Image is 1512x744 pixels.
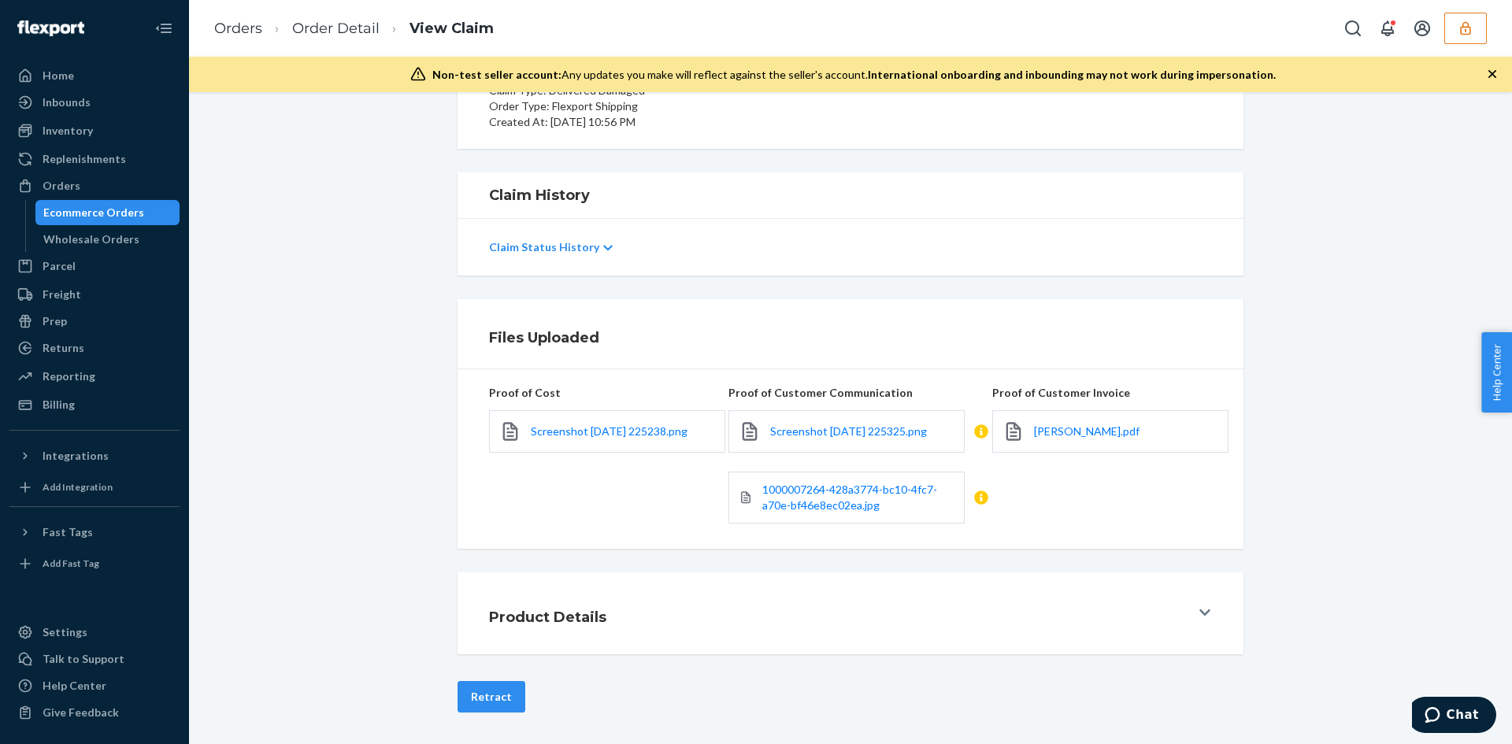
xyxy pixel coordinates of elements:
span: Screenshot [DATE] 225238.png [531,424,687,438]
p: Created At: [DATE] 10:56 PM [489,114,758,130]
a: Billing [9,392,180,417]
button: Talk to Support [9,646,180,672]
button: Integrations [9,443,180,468]
div: Orders [43,178,80,194]
ol: breadcrumbs [202,6,506,52]
a: Replenishments [9,146,180,172]
div: Parcel [43,258,76,274]
div: Add Integration [43,480,113,494]
a: View Claim [409,20,494,37]
a: Wholesale Orders [35,227,180,252]
span: [PERSON_NAME].pdf [1034,424,1140,438]
button: Product Details [458,572,1243,654]
a: Prep [9,309,180,334]
div: Settings [43,624,87,640]
div: Add Fast Tag [43,557,99,570]
button: Fast Tags [9,520,180,545]
a: Freight [9,282,180,307]
div: Wholesale Orders [43,231,139,247]
a: Add Integration [9,475,180,500]
div: Home [43,68,74,83]
a: Add Fast Tag [9,551,180,576]
h1: Product Details [489,607,606,627]
a: Returns [9,335,180,361]
h1: Files Uploaded [489,328,1212,348]
div: Replenishments [43,151,126,167]
div: Freight [43,287,81,302]
a: Orders [214,20,262,37]
a: Inventory [9,118,180,143]
div: Help Center [43,678,106,694]
span: Screenshot [DATE] 225325.png [770,424,927,438]
div: Billing [43,397,75,413]
div: Inventory [43,123,93,139]
span: 1000007264-428a3774-bc10-4fc7-a70e-bf46e8ec02ea.jpg [762,483,937,512]
a: Settings [9,620,180,645]
div: Integrations [43,448,109,464]
div: Reporting [43,368,95,384]
div: Returns [43,340,84,356]
div: Talk to Support [43,651,124,667]
div: Give Feedback [43,705,119,720]
div: Any updates you make will reflect against the seller's account. [432,67,1276,83]
p: Order Type: Flexport Shipping [489,98,758,114]
a: Inbounds [9,90,180,115]
button: Close Navigation [148,13,180,44]
a: Parcel [9,254,180,279]
a: Orders [9,173,180,198]
button: Open notifications [1372,13,1403,44]
button: Retract [458,681,525,713]
button: Open account menu [1406,13,1438,44]
h1: Claim History [489,185,1212,205]
button: Give Feedback [9,700,180,725]
button: Open Search Box [1337,13,1369,44]
img: Flexport logo [17,20,84,36]
p: Proof of Customer Communication [728,385,989,401]
a: Ecommerce Orders [35,200,180,225]
div: Inbounds [43,94,91,110]
div: Fast Tags [43,524,93,540]
a: Help Center [9,673,180,698]
p: Claim Status History [489,239,599,255]
p: Proof of Cost [489,385,725,401]
a: Reporting [9,364,180,389]
div: Prep [43,313,67,329]
button: Help Center [1481,332,1512,413]
p: Proof of Customer Invoice [992,385,1228,401]
span: Non-test seller account: [432,68,561,81]
div: Ecommerce Orders [43,205,144,220]
iframe: Opens a widget where you can chat to one of our agents [1412,697,1496,736]
a: Order Detail [292,20,380,37]
a: Home [9,63,180,88]
span: International onboarding and inbounding may not work during impersonation. [868,68,1276,81]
